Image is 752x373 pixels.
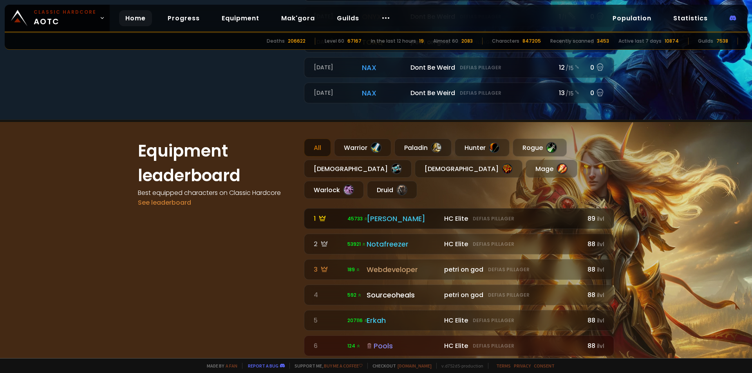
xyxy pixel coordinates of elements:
[325,38,344,45] div: Level 60
[202,363,237,369] span: Made by
[584,315,604,325] div: 88
[597,292,604,299] small: ilvl
[314,315,343,325] div: 5
[367,363,432,369] span: Checkout
[347,241,366,248] span: 53921
[473,215,514,222] small: Defias Pillager
[347,292,362,299] span: 592
[347,215,368,222] span: 45733
[492,38,519,45] div: Characters
[584,265,604,274] div: 88
[314,341,343,351] div: 6
[698,38,713,45] div: Guilds
[444,214,579,223] div: HC Elite
[618,38,662,45] div: Active last 7 days
[248,363,278,369] a: Report a bug
[473,342,514,350] small: Defias Pillager
[5,5,110,31] a: Classic HardcoreAOTC
[347,38,362,45] div: 67167
[597,342,604,350] small: ilvl
[304,208,614,229] a: 1 45733 [PERSON_NAME] HC EliteDefias Pillager89ilvl
[606,10,658,26] a: Population
[138,198,191,207] a: See leaderboard
[324,363,363,369] a: Buy me a coffee
[304,181,364,199] div: Warlock
[304,160,412,178] div: [DEMOGRAPHIC_DATA]
[473,241,514,248] small: Defias Pillager
[433,38,458,45] div: Almost 60
[275,10,321,26] a: Mak'gora
[314,214,343,223] div: 1
[304,259,614,280] a: 3 189 Webdeveloper petri on godDefias Pillager88ilvl
[444,290,579,300] div: petri on god
[304,310,614,331] a: 5 207116 Erkah HC EliteDefias Pillager88ilvl
[367,264,439,275] div: Webdeveloper
[419,38,424,45] div: 19
[394,139,452,157] div: Paladin
[398,363,432,369] a: [DOMAIN_NAME]
[367,213,439,224] div: [PERSON_NAME]
[597,215,604,223] small: ilvl
[534,363,555,369] a: Consent
[461,38,473,45] div: 2083
[513,139,567,157] div: Rogue
[304,57,614,78] a: [DATE]naxDont Be WeirdDefias Pillager12 /150
[304,335,614,356] a: 6 124 Pools HC EliteDefias Pillager88ilvl
[444,315,579,325] div: HC Elite
[161,10,206,26] a: Progress
[367,290,439,300] div: Sourceoheals
[34,9,96,16] small: Classic Hardcore
[34,9,96,27] span: AOTC
[289,363,363,369] span: Support me,
[119,10,152,26] a: Home
[367,239,439,249] div: Notafreezer
[444,341,579,351] div: HC Elite
[347,342,361,350] span: 124
[367,315,439,326] div: Erkah
[436,363,483,369] span: v. d752d5 - production
[667,10,714,26] a: Statistics
[415,160,522,178] div: [DEMOGRAPHIC_DATA]
[526,160,577,178] div: Mage
[597,317,604,324] small: ilvl
[267,38,285,45] div: Deaths
[665,38,679,45] div: 10874
[347,266,360,273] span: 189
[444,265,579,274] div: petri on god
[584,239,604,249] div: 88
[226,363,237,369] a: a fan
[584,214,604,223] div: 89
[334,139,391,157] div: Warrior
[597,38,609,45] div: 3453
[347,317,368,324] span: 207116
[496,363,511,369] a: Terms
[138,188,295,198] h4: Best equipped characters on Classic Hardcore
[138,139,295,188] h1: Equipment leaderboard
[314,239,343,249] div: 2
[584,341,604,351] div: 88
[371,38,416,45] div: In the last 12 hours
[550,38,594,45] div: Recently scanned
[473,317,514,324] small: Defias Pillager
[367,181,417,199] div: Druid
[444,239,579,249] div: HC Elite
[584,290,604,300] div: 88
[514,363,531,369] a: Privacy
[304,234,614,254] a: 2 53921 Notafreezer HC EliteDefias Pillager88ilvl
[522,38,541,45] div: 847205
[367,341,439,351] div: Pools
[488,292,530,299] small: Defias Pillager
[304,83,614,103] a: [DATE]naxDont Be WeirdDefias Pillager13 /150
[597,266,604,274] small: ilvl
[288,38,305,45] div: 206622
[304,139,331,157] div: All
[488,266,530,273] small: Defias Pillager
[716,38,728,45] div: 7538
[597,241,604,248] small: ilvl
[314,265,343,274] div: 3
[314,290,343,300] div: 4
[331,10,365,26] a: Guilds
[304,285,614,305] a: 4 592 Sourceoheals petri on godDefias Pillager88ilvl
[215,10,266,26] a: Equipment
[455,139,510,157] div: Hunter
